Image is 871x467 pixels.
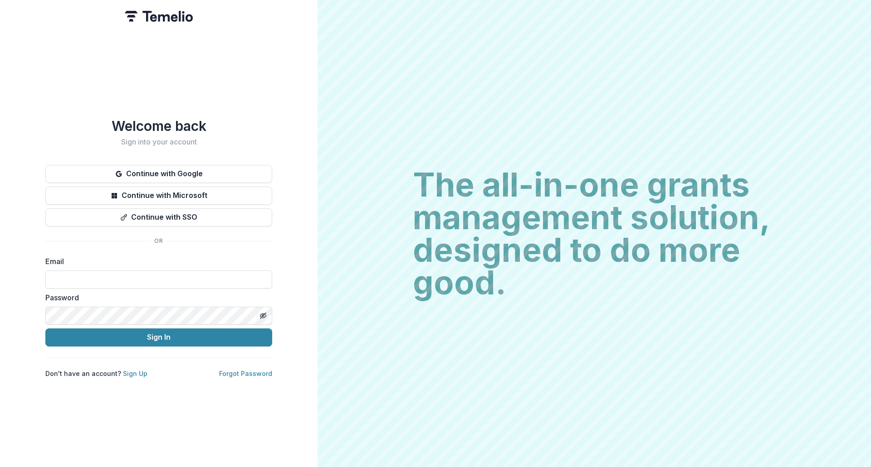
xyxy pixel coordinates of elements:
[45,208,272,226] button: Continue with SSO
[45,118,272,134] h1: Welcome back
[45,328,272,347] button: Sign In
[125,11,193,22] img: Temelio
[45,292,267,303] label: Password
[45,165,272,183] button: Continue with Google
[256,308,270,323] button: Toggle password visibility
[45,256,267,267] label: Email
[219,370,272,377] a: Forgot Password
[123,370,147,377] a: Sign Up
[45,187,272,205] button: Continue with Microsoft
[45,138,272,146] h2: Sign into your account
[45,369,147,378] p: Don't have an account?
